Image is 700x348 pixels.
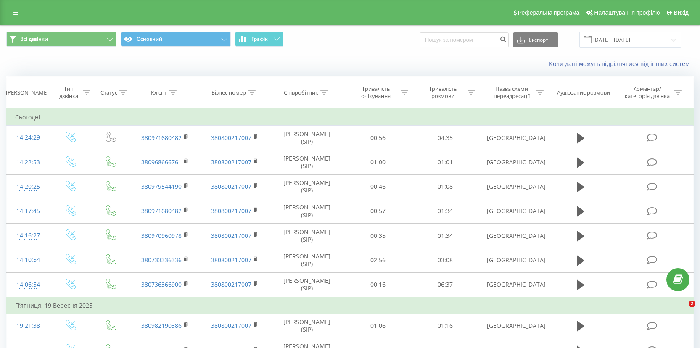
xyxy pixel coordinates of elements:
td: [GEOGRAPHIC_DATA] [478,126,548,150]
td: [PERSON_NAME] (SIP) [269,314,345,338]
td: [GEOGRAPHIC_DATA] [478,248,548,272]
a: 380800217007 [211,232,251,240]
td: [PERSON_NAME] (SIP) [269,150,345,174]
a: 380982190386 [141,322,182,330]
td: [PERSON_NAME] (SIP) [269,174,345,199]
td: [GEOGRAPHIC_DATA] [478,272,548,297]
a: 380968666761 [141,158,182,166]
td: 01:06 [344,314,412,338]
div: 14:10:54 [15,252,41,268]
div: 14:24:29 [15,129,41,146]
div: 14:17:45 [15,203,41,219]
td: 00:16 [344,272,412,297]
input: Пошук за номером [420,32,509,47]
a: 380970960978 [141,232,182,240]
div: Тривалість розмови [420,85,465,100]
td: [PERSON_NAME] (SIP) [269,248,345,272]
span: 2 [689,301,695,307]
div: 14:16:27 [15,227,41,244]
div: Назва схеми переадресації [489,85,534,100]
a: 380800217007 [211,322,251,330]
td: 01:01 [412,150,479,174]
button: Графік [235,32,283,47]
td: [GEOGRAPHIC_DATA] [478,199,548,223]
td: 00:56 [344,126,412,150]
a: 380971680482 [141,207,182,215]
td: 04:35 [412,126,479,150]
td: 01:34 [412,224,479,248]
td: 01:34 [412,199,479,223]
div: Статус [100,89,117,96]
a: 380979544190 [141,182,182,190]
a: 380800217007 [211,182,251,190]
td: Сьогодні [7,109,694,126]
div: Тип дзвінка [57,85,80,100]
div: [PERSON_NAME] [6,89,48,96]
a: 380733336336 [141,256,182,264]
td: 06:37 [412,272,479,297]
div: Співробітник [284,89,318,96]
span: Графік [251,36,268,42]
button: Експорт [513,32,558,47]
td: [PERSON_NAME] (SIP) [269,126,345,150]
td: 00:46 [344,174,412,199]
a: Коли дані можуть відрізнятися вiд інших систем [549,60,694,68]
span: Вихід [674,9,689,16]
span: Реферальна програма [518,9,580,16]
div: Бізнес номер [211,89,246,96]
td: 01:00 [344,150,412,174]
a: 380800217007 [211,158,251,166]
div: Аудіозапис розмови [557,89,610,96]
a: 380800217007 [211,280,251,288]
a: 380971680482 [141,134,182,142]
td: [GEOGRAPHIC_DATA] [478,174,548,199]
div: Коментар/категорія дзвінка [623,85,672,100]
div: 14:22:53 [15,154,41,171]
a: 380736366900 [141,280,182,288]
td: [GEOGRAPHIC_DATA] [478,314,548,338]
a: 380800217007 [211,207,251,215]
a: 380800217007 [211,256,251,264]
iframe: Intercom live chat [671,301,692,321]
td: 00:35 [344,224,412,248]
button: Всі дзвінки [6,32,116,47]
td: [PERSON_NAME] (SIP) [269,272,345,297]
td: 01:08 [412,174,479,199]
td: [GEOGRAPHIC_DATA] [478,150,548,174]
td: 01:16 [412,314,479,338]
a: 380800217007 [211,134,251,142]
div: 14:06:54 [15,277,41,293]
td: 02:56 [344,248,412,272]
div: 19:21:38 [15,318,41,334]
div: 14:20:25 [15,179,41,195]
button: Основний [121,32,231,47]
td: П’ятниця, 19 Вересня 2025 [7,297,694,314]
div: Тривалість очікування [354,85,399,100]
span: Всі дзвінки [20,36,48,42]
td: [GEOGRAPHIC_DATA] [478,224,548,248]
td: 03:08 [412,248,479,272]
td: [PERSON_NAME] (SIP) [269,199,345,223]
td: 00:57 [344,199,412,223]
div: Клієнт [151,89,167,96]
td: [PERSON_NAME] (SIP) [269,224,345,248]
span: Налаштування профілю [594,9,660,16]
